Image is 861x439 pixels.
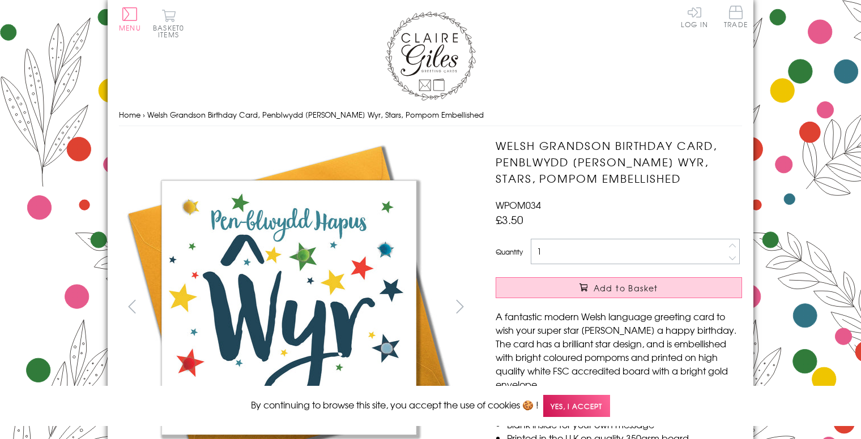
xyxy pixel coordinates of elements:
span: Trade [724,6,748,28]
span: Yes, I accept [543,395,610,417]
img: Claire Giles Greetings Cards [385,11,476,101]
p: A fantastic modern Welsh language greeting card to wish your super star [PERSON_NAME] a happy bir... [496,309,742,391]
button: next [447,294,473,319]
span: £3.50 [496,212,523,227]
span: Welsh Grandson Birthday Card, Penblwydd [PERSON_NAME] Wyr, Stars, Pompom Embellished [147,109,484,120]
span: Menu [119,23,141,33]
button: Basket0 items [153,9,184,38]
button: Add to Basket [496,277,742,298]
span: 0 items [158,23,184,40]
a: Log In [681,6,708,28]
nav: breadcrumbs [119,104,742,127]
span: WPOM034 [496,198,541,212]
span: Add to Basket [594,282,658,294]
button: prev [119,294,144,319]
label: Quantity [496,247,523,257]
a: Home [119,109,140,120]
a: Trade [724,6,748,30]
span: › [143,109,145,120]
h1: Welsh Grandson Birthday Card, Penblwydd [PERSON_NAME] Wyr, Stars, Pompom Embellished [496,137,742,186]
button: Menu [119,7,141,31]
